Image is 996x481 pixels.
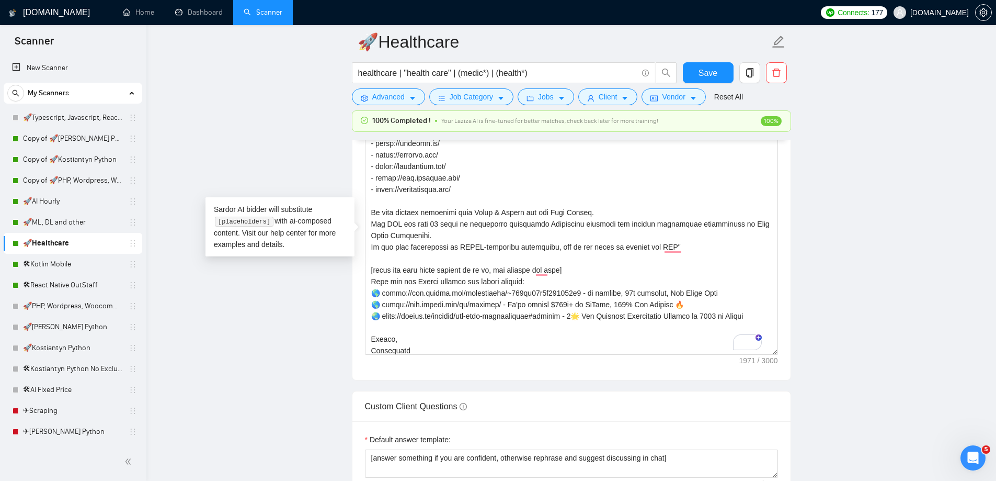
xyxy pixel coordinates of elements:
[690,94,697,102] span: caret-down
[772,35,785,49] span: edit
[23,296,122,317] a: 🚀PHP, Wordpress, Woocommerce
[129,260,137,269] span: holder
[872,7,883,18] span: 177
[129,114,137,122] span: holder
[23,275,122,296] a: 🛠React Native OutStaff
[124,456,135,467] span: double-left
[129,197,137,206] span: holder
[365,450,778,478] textarea: Default answer template:
[538,91,554,103] span: Jobs
[621,94,628,102] span: caret-down
[23,191,122,212] a: 🚀AI Hourly
[558,94,565,102] span: caret-down
[129,365,137,373] span: holder
[656,68,676,77] span: search
[23,212,122,233] a: 🚀ML, DL and other
[739,62,760,83] button: copy
[358,66,637,80] input: Search Freelance Jobs...
[714,91,743,103] a: Reset All
[975,4,992,21] button: setting
[358,29,770,55] input: Scanner name...
[129,218,137,227] span: holder
[365,434,451,445] label: Default answer template:
[129,407,137,415] span: holder
[361,117,368,124] span: check-circle
[129,239,137,248] span: holder
[129,155,137,164] span: holder
[587,94,594,102] span: user
[766,62,787,83] button: delete
[372,115,431,127] span: 100% Completed !
[23,128,122,149] a: Copy of 🚀[PERSON_NAME] Python
[365,402,467,411] span: Custom Client Questions
[12,58,134,79] a: New Scanner
[526,94,534,102] span: folder
[23,400,122,421] a: ✈Scraping
[960,445,986,471] iframe: Intercom live chat
[826,8,834,17] img: upwork-logo.png
[129,386,137,394] span: holder
[23,149,122,170] a: Copy of 🚀Kostiantyn Python
[372,91,405,103] span: Advanced
[23,170,122,191] a: Copy of 🚀PHP, Wordpress, Woocommerce
[656,62,677,83] button: search
[7,85,24,102] button: search
[642,70,649,76] span: info-circle
[699,66,717,80] span: Save
[23,317,122,338] a: 🚀[PERSON_NAME] Python
[129,323,137,331] span: holder
[761,116,782,126] span: 100%
[129,344,137,352] span: holder
[23,338,122,359] a: 🚀Kostiantyn Python
[642,88,705,105] button: idcardVendorcaret-down
[23,379,122,400] a: 🛠AI Fixed Price
[460,403,467,410] span: info-circle
[23,442,122,463] a: 🛸GPT, RAG, NLP
[766,68,786,77] span: delete
[450,91,493,103] span: Job Category
[129,428,137,436] span: holder
[123,8,154,17] a: homeHome
[976,8,991,17] span: setting
[896,9,903,16] span: user
[518,88,574,105] button: folderJobscaret-down
[23,233,122,254] a: 🚀Healthcare
[129,281,137,289] span: holder
[409,94,416,102] span: caret-down
[23,107,122,128] a: 🚀Typescript, Javascript, React OutStaff
[129,135,137,143] span: holder
[578,88,638,105] button: userClientcaret-down
[975,8,992,17] a: setting
[740,68,760,77] span: copy
[244,8,282,17] a: searchScanner
[365,119,778,355] textarea: To enrich screen reader interactions, please activate Accessibility in Grammarly extension settings
[6,33,62,55] span: Scanner
[129,302,137,310] span: holder
[441,117,658,125] span: Your Laziza AI is fine-tuned for better matches, check back later for more training!
[662,91,685,103] span: Vendor
[982,445,990,454] span: 5
[352,88,425,105] button: settingAdvancedcaret-down
[650,94,658,102] span: idcard
[28,83,69,104] span: My Scanners
[9,5,16,21] img: logo
[497,94,505,102] span: caret-down
[599,91,617,103] span: Client
[129,176,137,185] span: holder
[175,8,223,17] a: dashboardDashboard
[4,58,142,79] li: New Scanner
[361,94,368,102] span: setting
[838,7,869,18] span: Connects:
[683,62,734,83] button: Save
[8,90,24,97] span: search
[23,254,122,275] a: 🛠Kotlin Mobile
[23,421,122,442] a: ✈[PERSON_NAME] Python
[23,359,122,379] a: 🛠Kostiantyn Python No Excludes
[429,88,513,105] button: barsJob Categorycaret-down
[438,94,445,102] span: bars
